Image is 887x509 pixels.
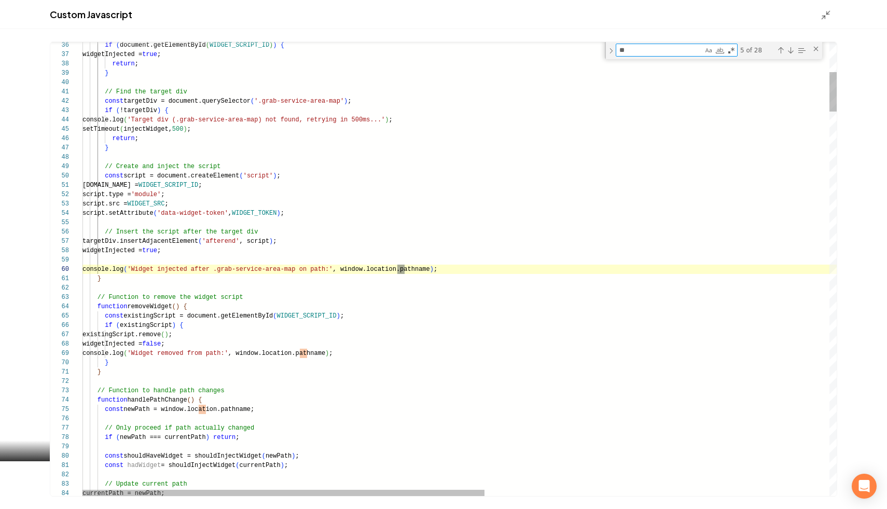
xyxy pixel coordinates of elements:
span: WIDGET_TOKEN [232,210,276,217]
div: Previous Match (⇧Enter) [777,46,785,54]
div: Find / Replace [605,42,822,59]
span: ) [292,452,295,460]
span: { [281,42,284,49]
span: // Create and inject the script [105,163,220,170]
div: 5 of 28 [739,44,775,57]
span: targetDiv = document.querySelector [123,98,251,105]
span: ) [344,98,348,105]
div: Match Whole Word (⌥⌘W) [715,45,725,56]
div: Toggle Replace [606,42,616,59]
span: ; [348,98,351,105]
span: ( [251,98,254,105]
span: ; [277,172,281,180]
span: shouldHaveWidget = shouldInjectWidget [123,452,261,460]
span: ; [273,238,276,245]
span: '.grab-service-area-map' [254,98,344,105]
span: ( [239,172,243,180]
span: 'Widget removed from path:' [127,350,228,357]
span: ) [325,350,329,357]
span: ) [269,238,273,245]
span: WIDGET_SCRIPT_ID [276,312,336,320]
span: , window.location.pathname [228,350,325,357]
span: 'script' [243,172,273,180]
div: Find in Selection (⌥⌘L) [796,45,807,56]
span: ( [262,452,266,460]
span: ; [235,434,239,441]
span: ath:' [314,266,332,273]
span: ) [273,42,276,49]
div: Use Regular Expression (⌥⌘R) [726,45,737,56]
span: trying in 500ms...' [314,116,385,123]
div: Match Case (⌥⌘C) [703,45,714,56]
span: 'afterend' [202,238,239,245]
span: ( [235,462,239,469]
span: script = document.createElement [123,172,239,180]
span: ; [329,350,332,357]
span: // Function to remove the widget script [98,294,243,301]
span: 'Target div (.grab-service-area-map) not found, re [127,116,314,123]
span: currentPath [239,462,280,469]
div: Open Intercom Messenger [852,474,877,499]
div: Close (Escape) [812,45,820,53]
span: ; [284,462,288,469]
span: ) [337,312,340,320]
span: ) [281,462,284,469]
span: ) [276,210,280,217]
span: ) [269,42,273,49]
span: ; [296,452,299,460]
span: ; [434,266,437,273]
span: return [213,434,235,441]
span: // Insert the script after the target div [105,228,258,236]
span: 'Widget injected after .grab-service-area-map on p [127,266,314,273]
span: ) [385,116,389,123]
span: // Only proceed if path actually changed [105,424,254,432]
span: = shouldInjectWidget [161,462,235,469]
span: ; [340,312,344,320]
span: ; [389,116,393,123]
span: ; [281,210,284,217]
span: ) [273,172,276,180]
span: newPath = window.location.pathname; [123,406,254,413]
span: 'data-widget-token' [157,210,228,217]
span: existingScript = document.getElementById [123,312,273,320]
span: newPath [266,452,292,460]
span: , [228,210,232,217]
span: , window.location.pathname [333,266,430,273]
textarea: Find [616,44,703,56]
span: , script [239,238,269,245]
span: ) [430,266,434,273]
span: // Function to handle path changes [98,387,225,394]
div: Next Match (Enter) [786,46,795,54]
span: ( [273,312,276,320]
span: WIDGET_SCRIPT_ID [210,42,269,49]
